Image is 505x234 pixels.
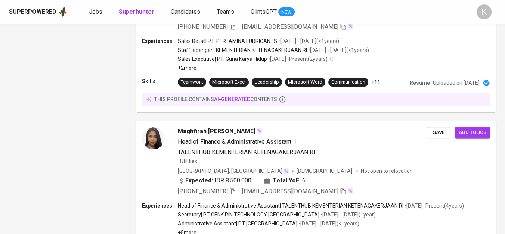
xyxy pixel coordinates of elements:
[251,8,277,15] span: GlintsGPT
[242,23,338,30] span: [EMAIL_ADDRESS][DOMAIN_NAME]
[459,128,486,137] span: Add to job
[89,8,102,15] span: Jobs
[178,188,228,195] span: [PHONE_NUMBER]
[178,202,403,209] p: Head of Finance & Administrative Assistant | TALENTHUB KEMENTERIAN KETENAGAKERJAAN RI
[178,211,319,218] p: Secretary | PT GENKIRIN TECHNOLOGY [GEOGRAPHIC_DATA]
[9,8,56,16] div: Superpowered
[217,8,234,15] span: Teams
[178,55,267,63] p: Sales Executive | PT. Guna Karya Hidup
[307,46,369,54] p: • [DATE] - [DATE] ( <1 years )
[178,37,277,45] p: Sales Retail | PT. PERTAMINA LUBRICANTS
[255,79,279,86] div: Leadership
[171,8,200,15] span: Candidates
[178,127,255,136] span: Maghfirah [PERSON_NAME]
[371,78,380,86] p: +11
[347,188,353,194] img: magic_wand.svg
[142,37,178,45] p: Experiences
[273,176,301,185] b: Total YoE:
[214,96,250,102] span: AI-generated
[455,127,490,138] button: Add to job
[178,46,307,54] p: Staff lapangan | KEMENTERIAN KETENAGAKERJAAN RI
[178,64,369,72] p: +2 more ...
[277,37,339,45] p: • [DATE] - [DATE] ( <1 years )
[171,7,202,17] a: Candidates
[181,79,203,86] div: Teamwork
[178,149,315,156] span: TALENTHUB KEMENTERIAN KETENAGAKERJAAN RI
[403,202,464,209] p: • [DATE] - Present ( 4 years )
[178,138,291,145] span: Head of Finance & Administrative Assistant
[9,6,68,18] a: Superpoweredapp logo
[294,137,296,146] span: |
[331,79,365,86] div: Communication
[347,23,353,29] img: magic_wand.svg
[267,55,328,63] p: • [DATE] - Present ( 2 years )
[212,79,246,86] div: Microsoft Excel
[278,9,295,16] span: NEW
[319,211,376,218] p: • [DATE] - [DATE] ( 1 year )
[180,158,197,164] span: Utilities
[288,79,322,86] div: Microsoft Word
[410,79,430,87] p: Resume
[142,127,164,149] img: 95cb1fc03a18869d85c4fa1abf8cc24f.jpeg
[178,167,289,175] div: [GEOGRAPHIC_DATA], [GEOGRAPHIC_DATA]
[297,167,353,175] span: [DEMOGRAPHIC_DATA]
[185,176,213,185] b: Expected:
[256,128,262,134] img: magic_wand.svg
[89,7,104,17] a: Jobs
[142,78,178,85] p: Skills
[119,7,156,17] a: Superhunter
[58,6,68,18] img: app logo
[178,220,297,227] p: Administrative Assistant | PT [GEOGRAPHIC_DATA]
[178,23,228,30] span: [PHONE_NUMBER]
[119,8,154,15] b: Superhunter
[242,188,338,195] span: [EMAIL_ADDRESS][DOMAIN_NAME]
[142,202,178,209] p: Experiences
[433,79,480,87] p: Uploaded on [DATE]
[217,7,236,17] a: Teams
[430,128,447,137] span: Save
[154,96,277,103] p: this profile contains contents
[297,220,359,227] p: • [DATE] - [DATE] ( <1 years )
[251,7,295,17] a: GlintsGPT NEW
[178,176,251,185] div: IDR 8.500.000
[427,127,450,138] button: Save
[283,168,289,174] img: magic_wand.svg
[302,176,306,185] span: 6
[477,4,492,19] div: K
[361,167,413,175] p: Not open to relocation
